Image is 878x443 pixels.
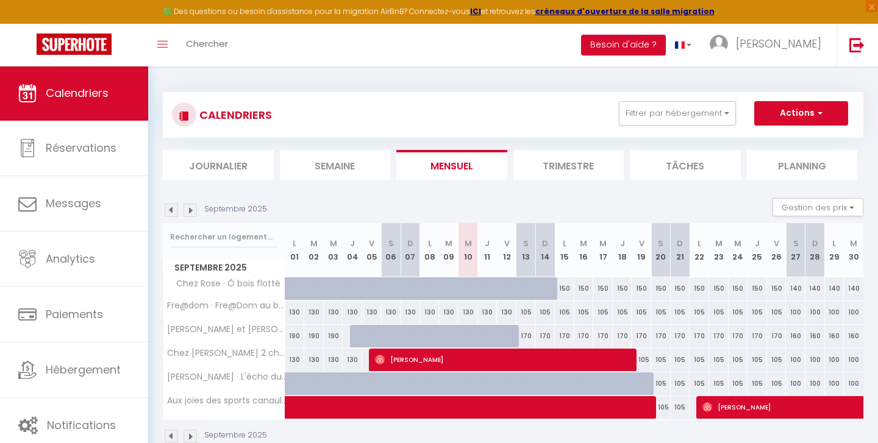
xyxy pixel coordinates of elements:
[651,372,671,395] div: 105
[748,223,767,277] th: 25
[767,277,787,300] div: 150
[170,226,278,248] input: Rechercher un logement...
[639,238,644,249] abbr: V
[535,6,715,16] a: créneaux d'ouverture de la salle migration
[396,150,507,180] li: Mensuel
[330,238,337,249] abbr: M
[658,238,663,249] abbr: S
[497,301,516,324] div: 130
[599,238,607,249] abbr: M
[671,372,690,395] div: 105
[825,301,844,324] div: 100
[459,301,478,324] div: 130
[793,238,799,249] abbr: S
[805,277,825,300] div: 140
[163,150,274,180] li: Journalier
[632,349,651,371] div: 105
[362,301,382,324] div: 130
[163,259,285,277] span: Septembre 2025
[165,349,287,358] span: Chez [PERSON_NAME] 2 chambres au sein d'une pinède
[613,223,632,277] th: 18
[729,372,748,395] div: 105
[734,238,741,249] abbr: M
[470,6,481,16] a: ICI
[293,238,296,249] abbr: L
[580,238,587,249] abbr: M
[165,277,284,291] span: Chez Rose · Ô bois flotté
[805,349,825,371] div: 100
[465,238,472,249] abbr: M
[709,223,729,277] th: 23
[420,301,440,324] div: 130
[825,223,844,277] th: 29
[748,301,767,324] div: 105
[651,223,671,277] th: 20
[439,223,459,277] th: 09
[478,301,498,324] div: 130
[177,24,237,66] a: Chercher
[343,301,362,324] div: 130
[736,36,821,51] span: [PERSON_NAME]
[439,301,459,324] div: 130
[46,196,101,211] span: Messages
[574,325,594,347] div: 170
[46,307,103,322] span: Paiements
[671,325,690,347] div: 170
[844,223,863,277] th: 30
[767,223,787,277] th: 26
[690,301,709,324] div: 105
[535,325,555,347] div: 170
[690,349,709,371] div: 105
[632,301,651,324] div: 105
[555,277,574,300] div: 150
[497,223,516,277] th: 12
[382,301,401,324] div: 130
[581,35,666,55] button: Besoin d'aide ?
[709,277,729,300] div: 150
[825,325,844,347] div: 160
[729,223,748,277] th: 24
[767,301,787,324] div: 105
[542,238,548,249] abbr: D
[715,238,723,249] abbr: M
[369,238,374,249] abbr: V
[593,301,613,324] div: 105
[632,325,651,347] div: 170
[574,277,594,300] div: 150
[651,301,671,324] div: 105
[701,24,837,66] a: ... [PERSON_NAME]
[767,349,787,371] div: 105
[401,301,420,324] div: 130
[832,238,836,249] abbr: L
[671,223,690,277] th: 21
[401,223,420,277] th: 07
[844,372,863,395] div: 100
[619,101,736,126] button: Filtrer par hébergement
[632,223,651,277] th: 19
[671,301,690,324] div: 105
[850,238,857,249] abbr: M
[747,150,858,180] li: Planning
[46,140,116,155] span: Réservations
[786,277,805,300] div: 140
[773,198,863,216] button: Gestion des prix
[690,325,709,347] div: 170
[698,238,701,249] abbr: L
[767,372,787,395] div: 105
[343,349,362,371] div: 130
[613,325,632,347] div: 170
[516,301,536,324] div: 105
[825,349,844,371] div: 100
[285,223,305,277] th: 01
[574,223,594,277] th: 16
[729,277,748,300] div: 150
[285,301,305,324] div: 130
[304,349,324,371] div: 130
[729,349,748,371] div: 105
[324,301,343,324] div: 130
[304,301,324,324] div: 130
[563,238,566,249] abbr: L
[304,223,324,277] th: 02
[774,238,779,249] abbr: V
